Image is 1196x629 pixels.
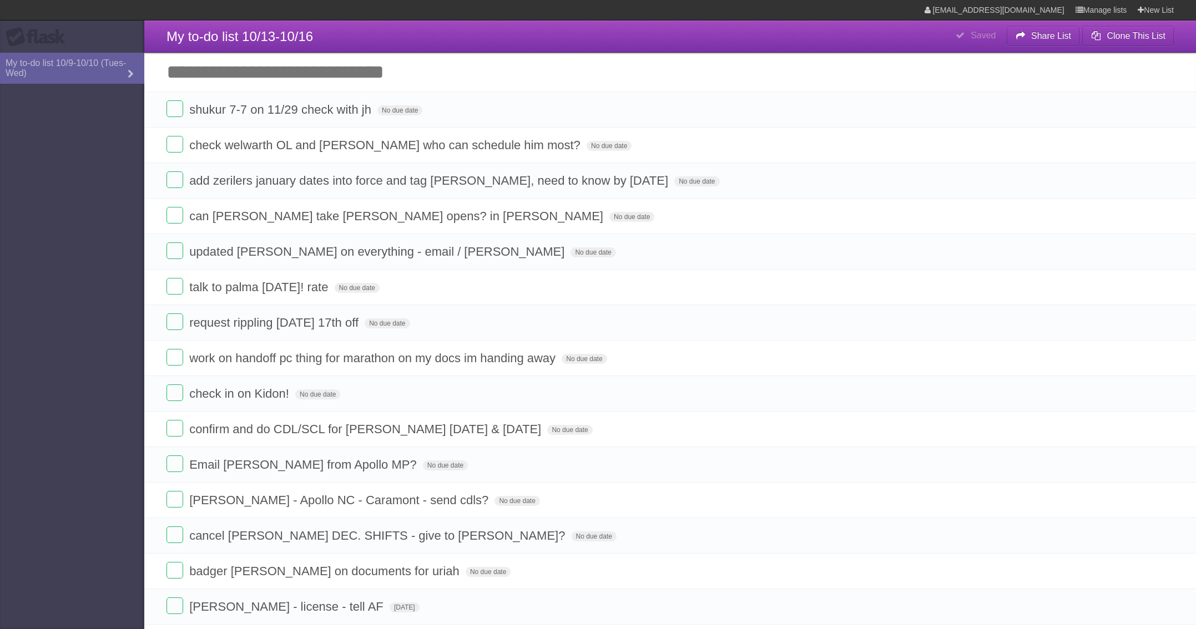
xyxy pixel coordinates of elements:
[189,174,671,187] span: add zerilers january dates into force and tag [PERSON_NAME], need to know by [DATE]
[466,567,511,577] span: No due date
[166,278,183,295] label: Done
[494,496,539,506] span: No due date
[189,564,462,578] span: badger [PERSON_NAME] on documents for uriah
[1031,31,1071,40] b: Share List
[572,531,617,541] span: No due date
[189,245,567,258] span: updated [PERSON_NAME] on everything - email / [PERSON_NAME]
[189,387,292,400] span: check in on Kidon!
[166,171,183,188] label: Done
[166,313,183,330] label: Done
[1007,26,1080,46] button: Share List
[189,103,374,116] span: shukur 7-7 on 11/29 check with jh
[166,562,183,579] label: Done
[166,207,183,224] label: Done
[166,420,183,437] label: Done
[189,600,386,613] span: [PERSON_NAME] - license - tell AF
[189,458,420,471] span: Email [PERSON_NAME] from Apollo MP?
[189,351,558,365] span: work on handoff pc thing for marathon on my docs im handing away
[587,141,632,151] span: No due date
[166,597,183,614] label: Done
[674,176,719,186] span: No due date
[166,455,183,472] label: Done
[390,602,420,612] span: [DATE]
[571,247,615,257] span: No due date
[189,493,491,507] span: [PERSON_NAME] - Apollo NC - Caramont - send cdls?
[1107,31,1165,40] b: Clone This List
[295,389,340,399] span: No due date
[166,491,183,508] label: Done
[166,100,183,117] label: Done
[365,318,410,328] span: No due date
[547,425,592,435] span: No due date
[189,138,583,152] span: check welwarth OL and [PERSON_NAME] who can schedule him most?
[6,27,72,47] div: Flask
[166,349,183,366] label: Done
[189,316,361,329] span: request rippling [DATE] 17th off
[189,422,544,436] span: confirm and do CDL/SCL for [PERSON_NAME] [DATE] & [DATE]
[423,460,468,470] span: No due date
[189,529,568,542] span: cancel [PERSON_NAME] DEC. SHIFTS - give to [PERSON_NAME]?
[166,526,183,543] label: Done
[562,354,607,364] span: No due date
[335,283,380,293] span: No due date
[189,209,606,223] span: can [PERSON_NAME] take [PERSON_NAME] opens? in [PERSON_NAME]
[1082,26,1174,46] button: Clone This List
[377,105,422,115] span: No due date
[166,136,183,153] label: Done
[971,31,996,40] b: Saved
[166,242,183,259] label: Done
[189,280,331,294] span: talk to palma [DATE]! rate
[166,29,313,44] span: My to-do list 10/13-10/16
[166,384,183,401] label: Done
[609,212,654,222] span: No due date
